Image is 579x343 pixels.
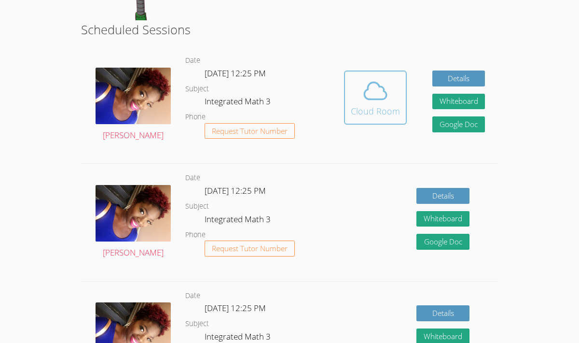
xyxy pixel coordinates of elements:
[205,185,266,196] span: [DATE] 12:25 PM
[432,94,485,110] button: Whiteboard
[96,185,171,242] img: avatar.png
[185,55,200,67] dt: Date
[432,71,485,86] a: Details
[205,123,295,139] button: Request Tutor Number
[212,128,288,135] span: Request Tutor Number
[185,318,209,330] dt: Subject
[351,104,400,118] div: Cloud Room
[205,68,266,79] span: [DATE] 12:25 PM
[205,302,266,314] span: [DATE] 12:25 PM
[432,116,485,132] a: Google Doc
[96,68,171,143] a: [PERSON_NAME]
[81,20,498,39] h2: Scheduled Sessions
[185,229,206,241] dt: Phone
[212,245,288,252] span: Request Tutor Number
[344,71,407,125] button: Cloud Room
[185,290,200,302] dt: Date
[416,305,469,321] a: Details
[205,95,273,111] dd: Integrated Math 3
[416,234,469,250] a: Google Doc
[205,241,295,257] button: Request Tutor Number
[416,188,469,204] a: Details
[96,68,171,124] img: avatar.png
[416,211,469,227] button: Whiteboard
[185,200,209,213] dt: Subject
[185,83,209,95] dt: Subject
[205,213,273,229] dd: Integrated Math 3
[96,185,171,260] a: [PERSON_NAME]
[185,111,206,123] dt: Phone
[185,172,200,184] dt: Date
